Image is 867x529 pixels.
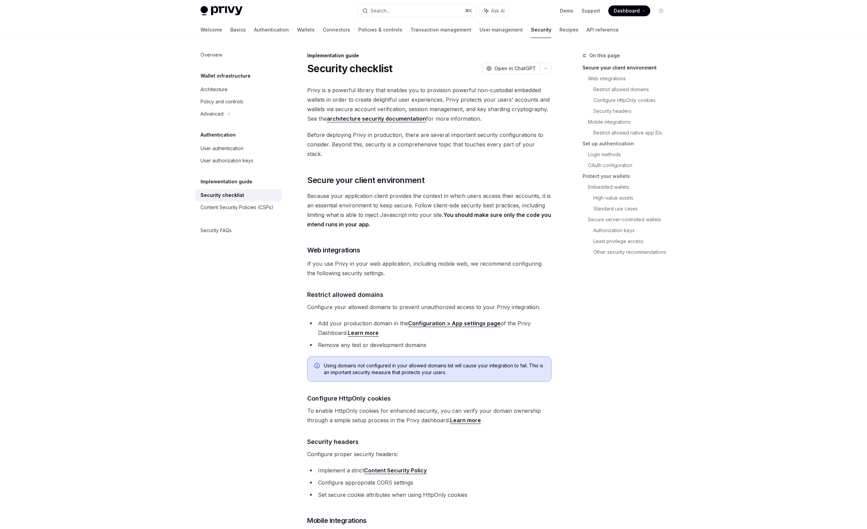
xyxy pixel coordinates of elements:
a: Learn more [450,417,481,424]
a: Security FAQs [195,224,282,237]
button: Open in ChatGPT [482,63,540,74]
button: Toggle dark mode [656,5,667,16]
div: Architecture [200,85,228,94]
a: Login methods [588,149,672,160]
span: Open in ChatGPT [494,65,536,72]
a: Set up authentication [583,138,672,149]
li: Remove any test or development domains [307,340,551,350]
button: Ask AI [480,5,509,17]
a: Restrict allowed domains [593,84,672,95]
a: Security [531,22,551,38]
div: Security checklist [200,191,244,199]
span: If you use Privy in your web application, including mobile web, we recommend configuring the foll... [307,259,551,278]
span: Mobile integrations [307,516,367,525]
div: Policy and controls [200,98,243,106]
div: Content Security Policies (CSPs) [200,203,273,211]
a: Embedded wallets [588,182,672,192]
li: Add your production domain in the of the Privy Dashboard. [307,319,551,338]
li: Set secure cookie attributes when using HttpOnly cookies [307,490,551,500]
a: Basics [230,22,246,38]
div: Advanced [200,110,224,118]
a: Authentication [254,22,289,38]
a: Dashboard [608,5,650,16]
span: Web integrations [307,245,360,255]
a: User authorization keys [195,155,282,167]
a: Mobile integrations [588,117,672,127]
a: Configure HttpOnly cookies [593,95,672,106]
div: User authentication [200,144,244,152]
span: Ask AI [491,7,505,14]
a: Policy and controls [195,96,282,108]
a: Policies & controls [358,22,402,38]
a: Protect your wallets [583,171,672,182]
a: User management [480,22,523,38]
a: Support [581,7,600,14]
li: Configure appropriate CORS settings [307,478,551,487]
a: Standard use cases [593,203,672,214]
a: Authorization keys [593,225,672,236]
a: User authentication [195,142,282,155]
img: light logo [200,6,242,16]
span: ⌘ K [465,8,472,14]
a: Secure server-controlled wallets [588,214,672,225]
div: Search... [371,7,389,15]
a: Overview [195,49,282,61]
a: architecture security documentation [327,115,426,122]
a: Recipes [559,22,578,38]
a: Transaction management [410,22,471,38]
a: API reference [587,22,619,38]
h5: Wallet infrastructure [200,72,251,80]
span: Configure your allowed domains to prevent unauthorized access to your Privy integration. [307,302,551,312]
a: Demo [560,7,573,14]
a: Security headers [593,106,672,117]
li: Implement a strict [307,466,551,475]
svg: Info [314,363,321,370]
div: Overview [200,51,222,59]
a: OAuth configuration [588,160,672,171]
a: Least privilege access [593,236,672,247]
span: Configure proper security headers: [307,449,551,459]
a: Other security recommendations [593,247,672,258]
a: Connectors [323,22,350,38]
span: Using domains not configured in your allowed domains list will cause your integration to fail. Th... [324,362,544,376]
a: Security checklist [195,189,282,201]
h5: Implementation guide [200,178,252,186]
span: Configure HttpOnly cookies [307,394,391,403]
div: Security FAQs [200,226,232,235]
a: Content Security Policies (CSPs) [195,201,282,213]
a: Restrict allowed native app IDs [593,127,672,138]
div: User authorization keys [200,157,253,165]
span: Before deploying Privy in production, there are several important security configurations to cons... [307,130,551,159]
span: To enable HttpOnly cookies for enhanced security, you can verify your domain ownership through a ... [307,406,551,425]
h1: Security checklist [307,62,393,75]
span: Privy is a powerful library that enables you to provision powerful non-custodial embedded wallets... [307,85,551,123]
span: On this page [589,52,620,60]
a: High-value assets [593,192,672,203]
a: Web integrations [588,73,672,84]
a: Content Security Policy [364,467,427,474]
a: Architecture [195,83,282,96]
span: Dashboard [614,7,640,14]
button: Search...⌘K [358,5,476,17]
a: Learn more [348,329,379,337]
span: Secure your client environment [307,175,424,186]
span: Security headers [307,437,359,446]
h5: Authentication [200,131,236,139]
div: Implementation guide [307,52,551,59]
a: Welcome [200,22,222,38]
a: Configuration > App settings page [408,320,501,327]
span: Because your application client provides the context in which users access their accounts, it is ... [307,191,551,229]
a: Wallets [297,22,315,38]
a: Secure your client environment [583,62,672,73]
span: Restrict allowed domains [307,290,383,299]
